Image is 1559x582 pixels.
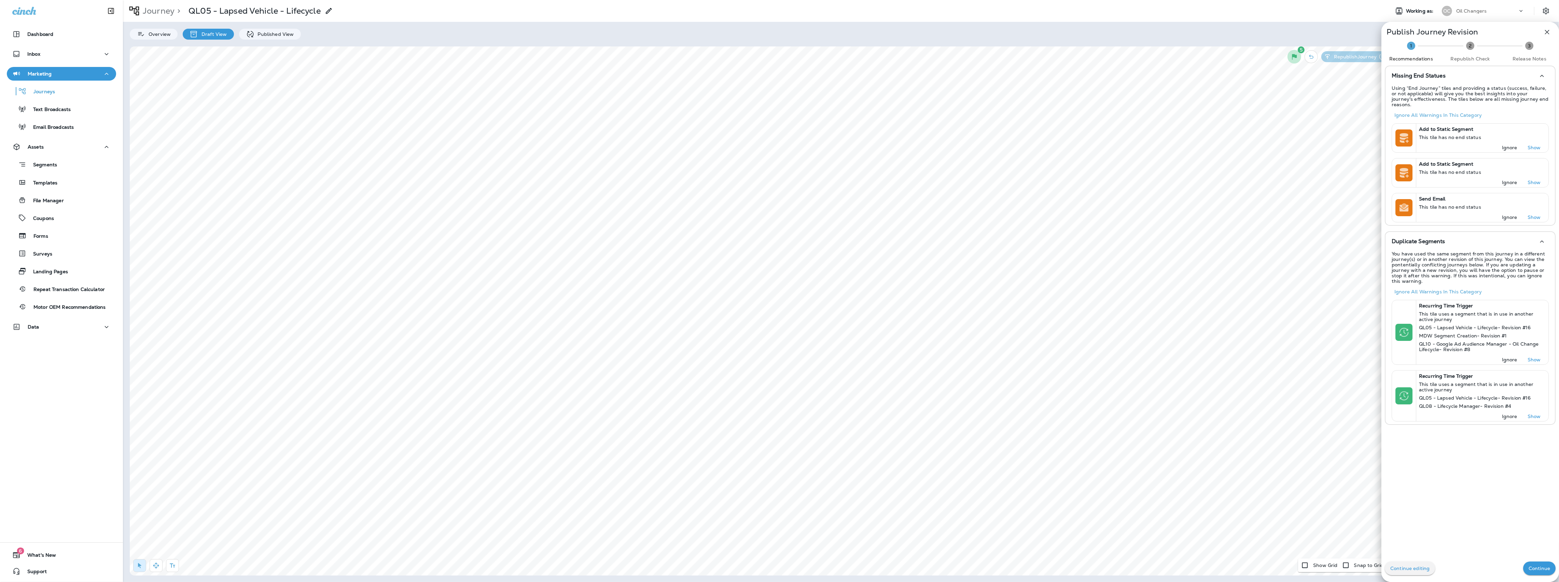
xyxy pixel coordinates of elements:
button: Ignore [1499,143,1520,152]
button: Continue editing [1385,562,1435,575]
p: Ignore [1502,357,1517,362]
p: MDW Segment Creation - Revision # 1 [1419,333,1542,338]
p: Ignore [1502,214,1517,220]
p: Show [1528,357,1541,362]
p: Duplicate Segments [1392,239,1445,244]
p: Show [1528,414,1541,419]
p: Add to Static Segment [1419,161,1542,167]
p: Show [1528,145,1541,150]
p: Ignore [1502,180,1517,185]
p: Recurring Time Trigger [1419,373,1542,379]
button: Ignore [1499,212,1520,222]
button: Show [1523,178,1545,187]
span: Republish Check [1443,55,1497,62]
button: Show [1523,212,1545,222]
p: You have used the same segment from this journey in a different journey(s) or in another revision... [1392,251,1549,284]
span: Recommendations [1384,55,1438,62]
button: Ignore [1499,355,1520,364]
button: Show [1523,355,1545,364]
button: Ignore all warnings in this category [1392,110,1485,121]
p: Show [1528,214,1541,220]
p: This tile has no end status [1419,135,1542,140]
button: Show [1523,412,1545,421]
p: Send Email [1419,196,1542,202]
p: Missing End Statues [1392,73,1446,79]
p: QL05 - Lapsed Vehicle - Lifecycle - Revision # 16 [1419,325,1542,330]
button: Continue [1523,562,1556,575]
p: This tile has no end status [1419,204,1542,210]
button: Ignore [1499,412,1520,421]
p: Continue editing [1390,566,1430,571]
text: 1 [1410,43,1412,49]
p: Show [1528,180,1541,185]
button: Show [1523,143,1545,152]
p: This tile uses a segment that is in use in another active journey [1419,382,1542,392]
button: Ignore all warnings in this category [1392,287,1485,297]
p: Ignore [1502,414,1517,419]
p: Ignore [1502,145,1517,150]
p: Recurring Time Trigger [1419,303,1542,308]
button: Ignore [1499,178,1520,187]
p: Publish Journey Revision [1387,29,1478,35]
p: QL10 - Google Ad Audience Manager - Oil Change Lifecycle - Revision # 8 [1419,341,1542,352]
text: 2 [1469,43,1472,49]
p: This tile has no end status [1419,169,1542,175]
p: QL08 - Lifecycle Manager - Revision # 4 [1419,403,1542,409]
p: This tile uses a segment that is in use in another active journey [1419,311,1542,322]
p: QL05 - Lapsed Vehicle - Lifecycle - Revision # 16 [1419,395,1542,401]
p: Continue [1529,566,1550,571]
p: Add to Static Segment [1419,126,1542,132]
p: Using “End Journey” tiles and providing a status (success, failure, or not applicable) will give ... [1392,85,1549,107]
span: Release Notes [1503,55,1556,62]
text: 3 [1528,43,1531,49]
